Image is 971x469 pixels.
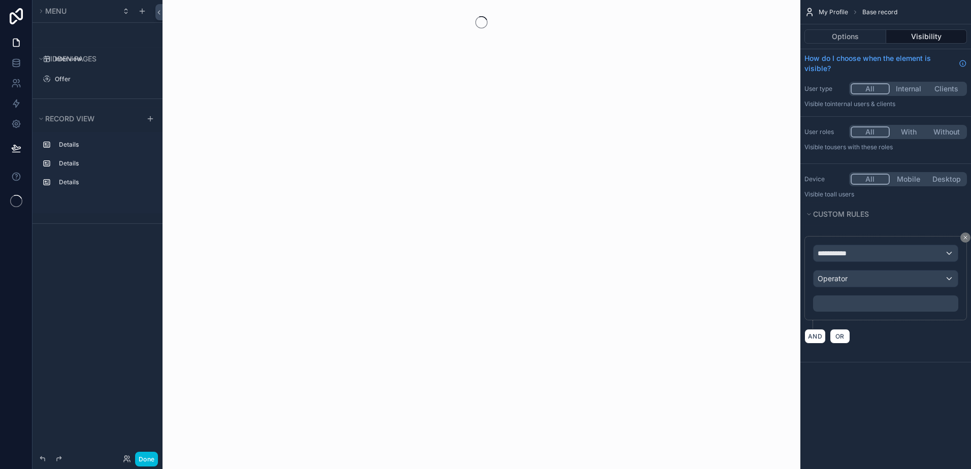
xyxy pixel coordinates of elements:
label: Interview [55,55,150,63]
button: Done [135,452,158,466]
button: All [851,83,890,94]
p: Visible to [804,143,967,151]
span: OR [833,332,847,340]
label: Details [59,178,148,186]
span: Base record [862,8,897,16]
label: Device [804,175,845,183]
button: Desktop [927,174,965,185]
p: Visible to [804,190,967,198]
a: How do I choose when the element is visible? [804,53,967,74]
span: Menu [45,7,67,15]
button: With [890,126,928,138]
label: User roles [804,128,845,136]
span: Custom rules [813,210,869,218]
span: How do I choose when the element is visible? [804,53,955,74]
label: User type [804,85,845,93]
span: Internal users & clients [830,100,895,108]
button: Custom rules [804,207,961,221]
button: Hidden pages [37,52,152,66]
span: Operator [818,274,848,283]
button: Internal [890,83,928,94]
button: Operator [813,270,958,287]
button: Mobile [890,174,928,185]
button: OR [830,329,850,344]
label: Offer [55,75,150,83]
label: Details [59,141,148,149]
span: Record view [45,114,94,123]
div: scrollable content [33,132,163,200]
span: Users with these roles [830,143,893,151]
span: all users [830,190,854,198]
button: Record view [37,112,140,126]
p: Visible to [804,100,967,108]
span: My Profile [819,8,848,16]
button: AND [804,329,826,344]
button: All [851,174,890,185]
button: Clients [927,83,965,94]
button: All [851,126,890,138]
button: Visibility [886,29,967,44]
label: Details [59,159,148,167]
button: Options [804,29,886,44]
button: Without [927,126,965,138]
button: Menu [37,4,116,18]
